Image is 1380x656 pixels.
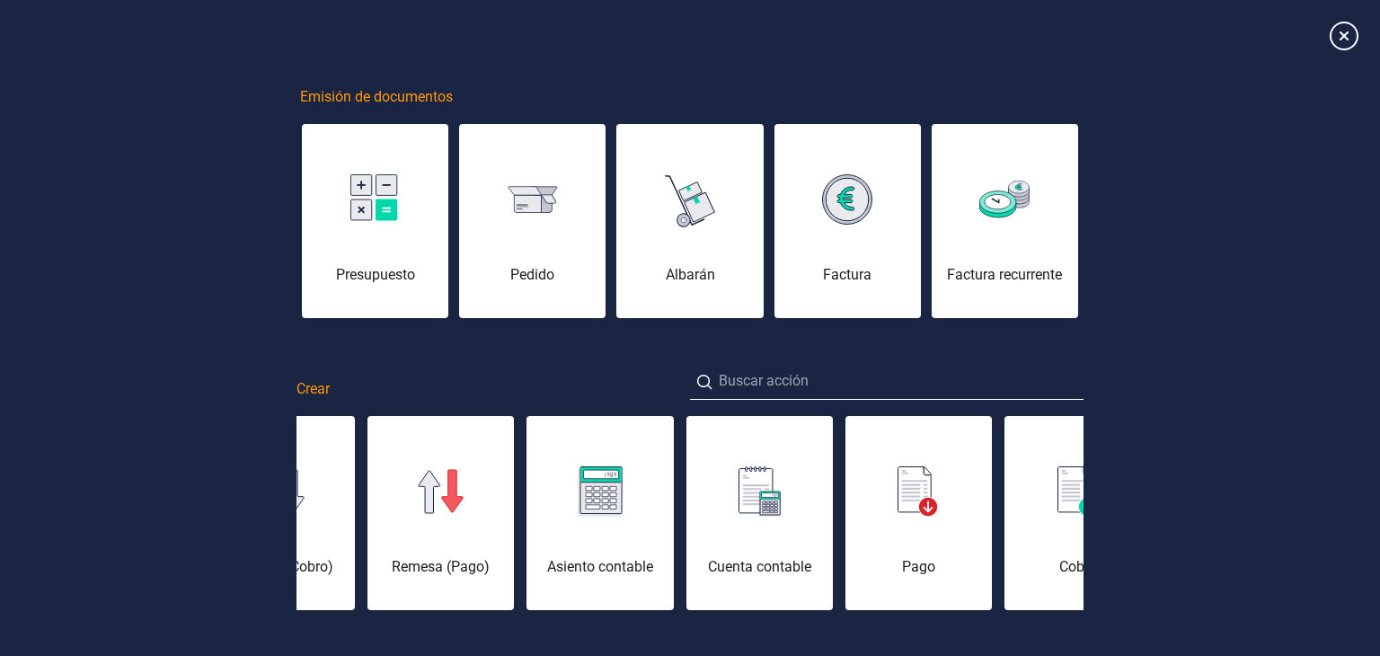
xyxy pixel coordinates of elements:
div: Cobro [1004,556,1151,578]
div: Presupuesto [302,264,448,286]
img: img-remesa-pago.svg [418,469,464,514]
div: Asiento contable [526,556,673,578]
img: img-cuenta-contable.svg [739,466,781,517]
div: Pago [845,556,992,578]
div: Factura recurrente [932,264,1078,286]
input: Buscar acción [690,363,1084,400]
img: img-factura.svg [822,174,872,225]
div: Factura [774,264,921,286]
img: img-asiento-contable.svg [578,466,623,517]
img: img-factura-recurrente.svg [979,181,1030,217]
div: Albarán [616,264,763,286]
div: Pedido [459,264,606,286]
img: img-pago.svg [898,466,939,517]
img: img-pedido.svg [508,186,558,214]
img: img-albaran.svg [665,169,715,230]
div: Cuenta contable [686,556,833,578]
span: Emisión de documentos [300,86,453,108]
span: Crear [296,378,330,400]
img: img-cobro.svg [1057,466,1099,517]
div: Remesa (Pago) [367,556,514,578]
img: img-presupuesto.svg [350,174,401,226]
